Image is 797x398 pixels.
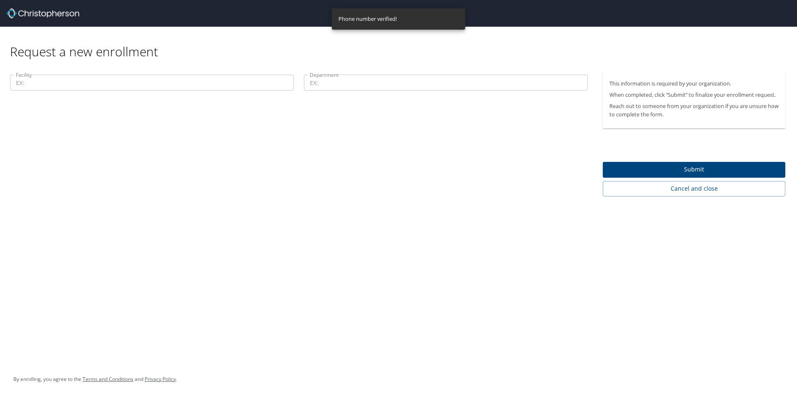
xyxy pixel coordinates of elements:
img: cbt logo [7,8,79,18]
button: Submit [603,162,785,178]
a: Privacy Policy [145,375,176,383]
p: When completed, click “Submit” to finalize your enrollment request. [609,91,779,99]
input: EX: [10,75,294,91]
button: Cancel and close [603,181,785,196]
p: Reach out to someone from your organization if you are unsure how to complete the form. [609,102,779,118]
p: This information is required by your organization. [609,80,779,88]
span: Cancel and close [609,184,779,194]
div: By enrolling, you agree to the and . [13,369,177,390]
div: Phone number verified! [338,11,397,27]
input: EX: [304,75,588,91]
span: Submit [609,164,779,175]
div: Request a new enrollment [10,27,792,60]
a: Terms and Conditions [83,375,133,383]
